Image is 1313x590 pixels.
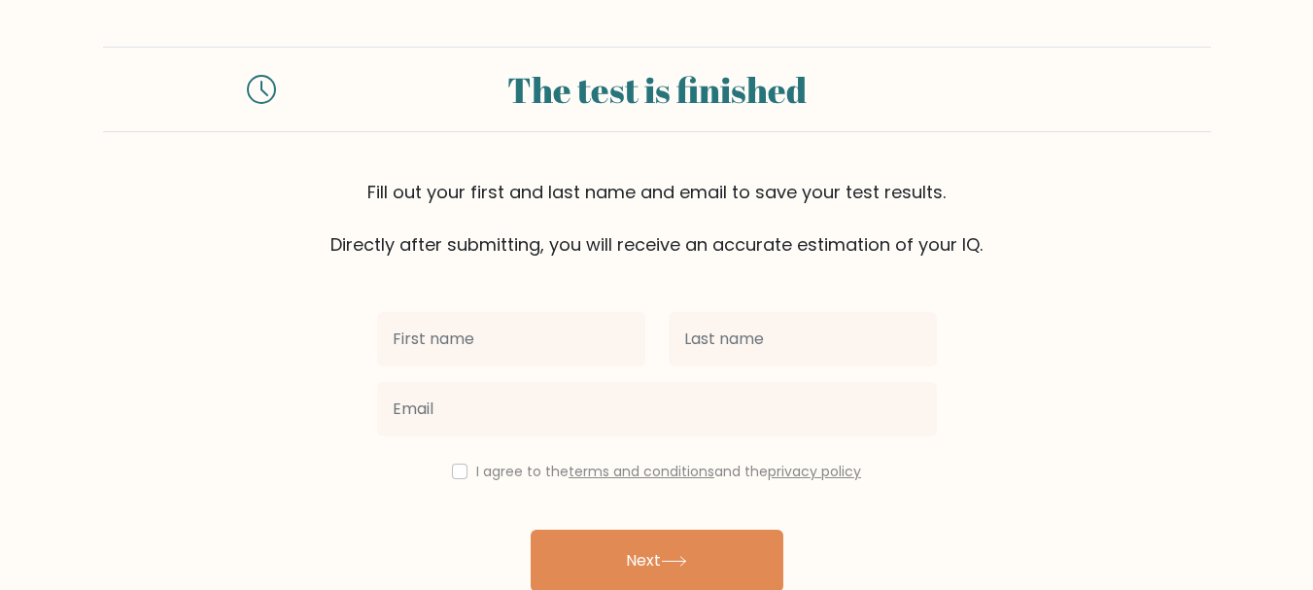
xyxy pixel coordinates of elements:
input: First name [377,312,645,366]
label: I agree to the and the [476,462,861,481]
a: privacy policy [768,462,861,481]
input: Email [377,382,937,436]
div: Fill out your first and last name and email to save your test results. Directly after submitting,... [103,179,1211,258]
div: The test is finished [299,63,1015,116]
a: terms and conditions [569,462,714,481]
input: Last name [669,312,937,366]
